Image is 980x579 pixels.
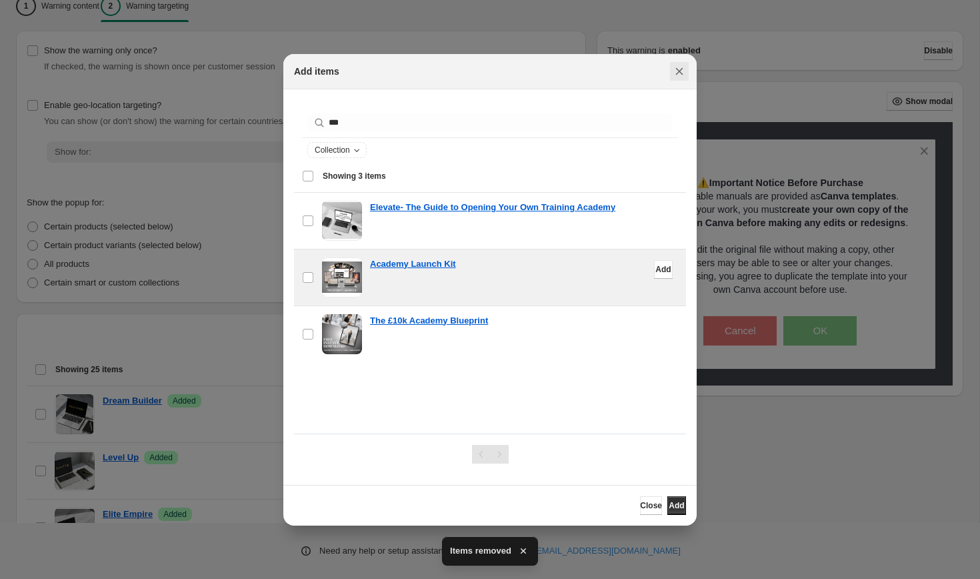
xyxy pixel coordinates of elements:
[370,257,456,271] a: Academy Launch Kit
[370,314,488,328] a: The £10k Academy Blueprint
[370,201,615,214] a: Elevate- The Guide to Opening Your Own Training Academy
[450,544,511,558] span: Items removed
[654,260,673,279] button: Add
[294,65,339,78] h2: Add items
[322,314,362,354] img: The £10k Academy Blueprint
[472,445,509,464] nav: Pagination
[669,500,684,511] span: Add
[322,202,362,239] img: Elevate- The Guide to Opening Your Own Training Academy
[640,496,662,515] button: Close
[315,145,350,155] span: Collection
[323,171,386,181] span: Showing 3 items
[667,496,686,515] button: Add
[640,500,662,511] span: Close
[308,143,366,157] button: Collection
[670,62,689,81] button: Close
[655,264,671,275] span: Add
